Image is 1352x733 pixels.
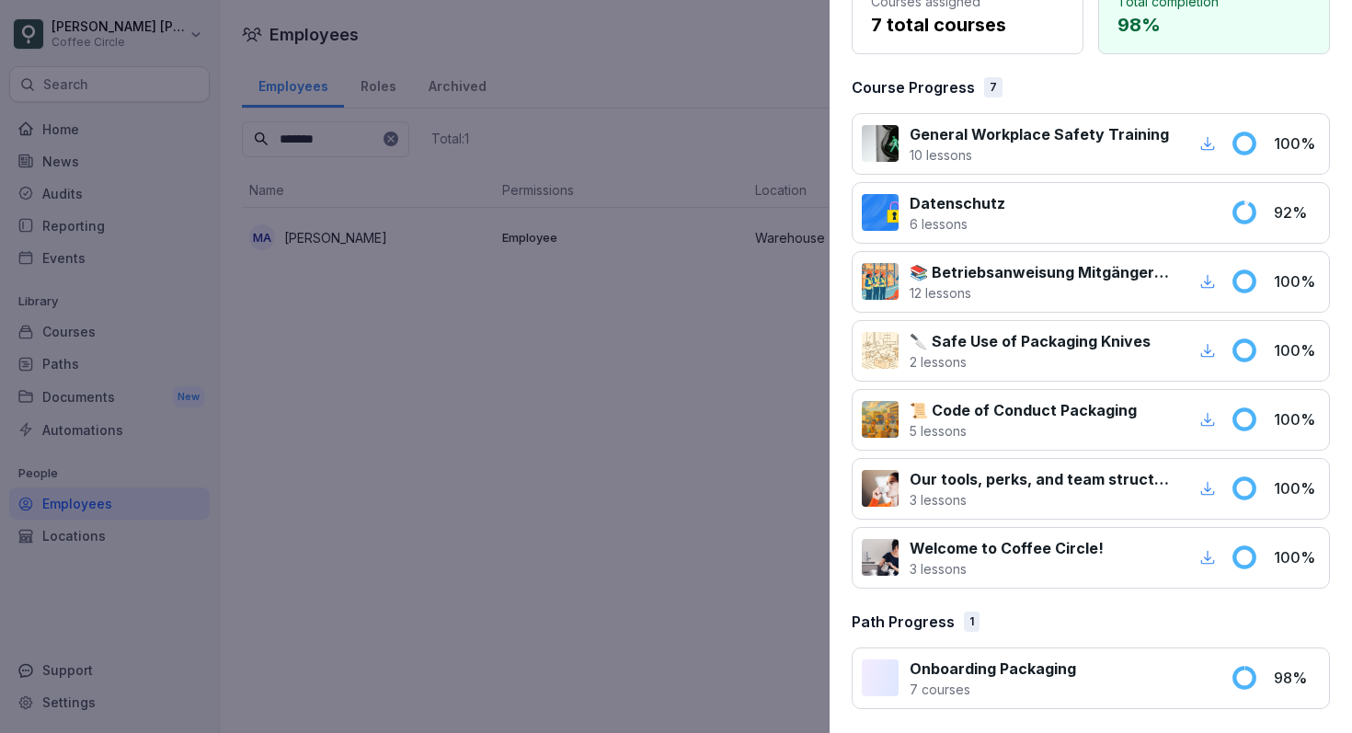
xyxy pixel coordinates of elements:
[1274,270,1320,292] p: 100 %
[910,261,1174,283] p: 📚 Betriebsanweisung Mitgängerflurförderzeuge (Mffz)
[910,421,1137,441] p: 5 lessons
[852,76,975,98] p: Course Progress
[984,77,1003,97] div: 7
[1274,667,1320,689] p: 98 %
[964,612,980,632] div: 1
[910,145,1169,165] p: 10 lessons
[852,611,955,633] p: Path Progress
[1117,11,1311,39] p: 98 %
[910,680,1076,699] p: 7 courses
[910,658,1076,680] p: Onboarding Packaging
[910,283,1174,303] p: 12 lessons
[910,468,1174,490] p: Our tools, perks, and team structure (Warehouse)
[910,330,1151,352] p: 🔪 Safe Use of Packaging Knives
[1274,201,1320,223] p: 92 %
[871,11,1064,39] p: 7 total courses
[910,490,1174,510] p: 3 lessons
[910,537,1104,559] p: Welcome to Coffee Circle!
[1274,339,1320,361] p: 100 %
[910,399,1137,421] p: 📜 Code of Conduct Packaging
[910,192,1005,214] p: Datenschutz
[1274,546,1320,568] p: 100 %
[1274,408,1320,430] p: 100 %
[910,559,1104,578] p: 3 lessons
[1274,477,1320,499] p: 100 %
[910,214,1005,234] p: 6 lessons
[910,123,1169,145] p: General Workplace Safety Training
[910,352,1151,372] p: 2 lessons
[1274,132,1320,155] p: 100 %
